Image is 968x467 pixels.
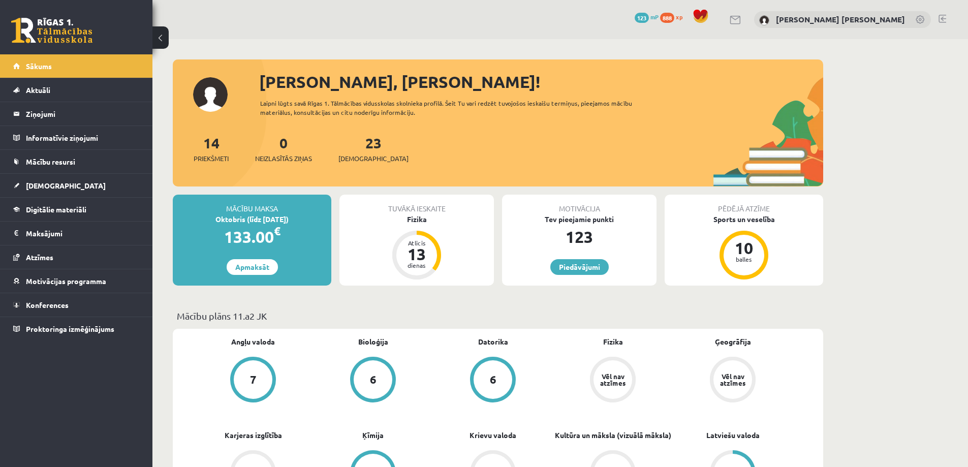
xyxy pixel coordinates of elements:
[401,246,432,262] div: 13
[274,224,280,238] span: €
[173,225,331,249] div: 133.00
[362,430,384,441] a: Ķīmija
[26,324,114,333] span: Proktoringa izmēģinājums
[13,150,140,173] a: Mācību resursi
[26,102,140,126] legend: Ziņojumi
[13,54,140,78] a: Sākums
[13,317,140,340] a: Proktoringa izmēģinājums
[338,134,409,164] a: 23[DEMOGRAPHIC_DATA]
[673,357,793,404] a: Vēl nav atzīmes
[231,336,275,347] a: Angļu valoda
[13,222,140,245] a: Maksājumi
[550,259,609,275] a: Piedāvājumi
[603,336,623,347] a: Fizika
[26,157,75,166] span: Mācību resursi
[26,126,140,149] legend: Informatīvie ziņojumi
[194,134,229,164] a: 14Priekšmeti
[776,14,905,24] a: [PERSON_NAME] [PERSON_NAME]
[706,430,760,441] a: Latviešu valoda
[433,357,553,404] a: 6
[13,102,140,126] a: Ziņojumi
[338,153,409,164] span: [DEMOGRAPHIC_DATA]
[665,214,823,225] div: Sports un veselība
[339,214,494,225] div: Fizika
[13,126,140,149] a: Informatīvie ziņojumi
[729,240,759,256] div: 10
[255,153,312,164] span: Neizlasītās ziņas
[719,373,747,386] div: Vēl nav atzīmes
[260,99,650,117] div: Laipni lūgts savā Rīgas 1. Tālmācības vidusskolas skolnieka profilā. Šeit Tu vari redzēt tuvojošo...
[339,214,494,281] a: Fizika Atlicis 13 dienas
[173,195,331,214] div: Mācību maksa
[553,357,673,404] a: Vēl nav atzīmes
[502,195,657,214] div: Motivācija
[26,222,140,245] legend: Maksājumi
[729,256,759,262] div: balles
[715,336,751,347] a: Ģeogrāfija
[470,430,516,441] a: Krievu valoda
[370,374,377,385] div: 6
[26,276,106,286] span: Motivācijas programma
[26,61,52,71] span: Sākums
[502,214,657,225] div: Tev pieejamie punkti
[490,374,496,385] div: 6
[26,181,106,190] span: [DEMOGRAPHIC_DATA]
[26,300,69,309] span: Konferences
[13,269,140,293] a: Motivācijas programma
[177,309,819,323] p: Mācību plāns 11.a2 JK
[478,336,508,347] a: Datorika
[665,195,823,214] div: Pēdējā atzīme
[259,70,823,94] div: [PERSON_NAME], [PERSON_NAME]!
[13,174,140,197] a: [DEMOGRAPHIC_DATA]
[401,262,432,268] div: dienas
[339,195,494,214] div: Tuvākā ieskaite
[13,198,140,221] a: Digitālie materiāli
[650,13,659,21] span: mP
[635,13,659,21] a: 123 mP
[676,13,682,21] span: xp
[502,225,657,249] div: 123
[193,357,313,404] a: 7
[26,85,50,95] span: Aktuāli
[194,153,229,164] span: Priekšmeti
[227,259,278,275] a: Apmaksāt
[599,373,627,386] div: Vēl nav atzīmes
[26,205,86,214] span: Digitālie materiāli
[26,253,53,262] span: Atzīmes
[665,214,823,281] a: Sports un veselība 10 balles
[401,240,432,246] div: Atlicis
[358,336,388,347] a: Bioloģija
[13,245,140,269] a: Atzīmes
[660,13,688,21] a: 888 xp
[635,13,649,23] span: 123
[250,374,257,385] div: 7
[660,13,674,23] span: 888
[225,430,282,441] a: Karjeras izglītība
[313,357,433,404] a: 6
[173,214,331,225] div: Oktobris (līdz [DATE])
[759,15,769,25] img: Juris Eduards Pleikšnis
[13,293,140,317] a: Konferences
[255,134,312,164] a: 0Neizlasītās ziņas
[11,18,92,43] a: Rīgas 1. Tālmācības vidusskola
[13,78,140,102] a: Aktuāli
[555,430,671,441] a: Kultūra un māksla (vizuālā māksla)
